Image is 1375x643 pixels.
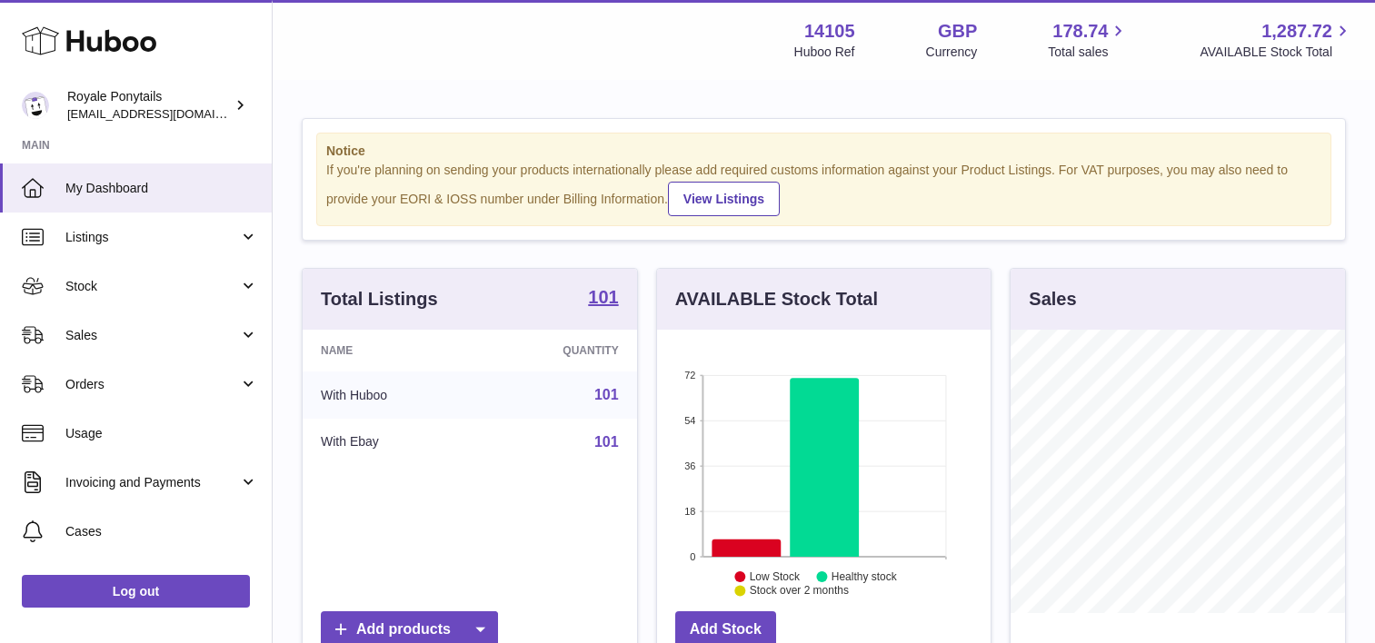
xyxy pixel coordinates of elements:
div: Currency [926,44,978,61]
strong: 14105 [804,19,855,44]
strong: GBP [938,19,977,44]
text: Healthy stock [832,570,898,583]
h3: AVAILABLE Stock Total [675,287,878,312]
span: Orders [65,376,239,393]
text: Low Stock [750,570,801,583]
text: 54 [684,415,695,426]
span: 1,287.72 [1261,19,1332,44]
text: 0 [690,551,695,562]
span: Sales [65,327,239,344]
strong: 101 [588,288,618,306]
h3: Total Listings [321,287,438,312]
a: Log out [22,575,250,608]
span: Invoicing and Payments [65,474,239,491]
td: With Huboo [303,371,479,419]
span: Stock [65,278,239,295]
a: View Listings [668,182,780,216]
td: With Ebay [303,419,479,466]
text: 18 [684,506,695,517]
a: 101 [594,434,619,450]
text: 72 [684,370,695,381]
span: My Dashboard [65,180,258,197]
th: Name [303,330,479,371]
span: Total sales [1048,44,1129,61]
h3: Sales [1029,287,1076,312]
img: qphill92@gmail.com [22,92,49,119]
span: Listings [65,229,239,246]
div: Huboo Ref [794,44,855,61]
a: 101 [594,387,619,402]
div: If you're planning on sending your products internationally please add required customs informati... [326,162,1321,216]
text: Stock over 2 months [750,585,849,598]
a: 1,287.72 AVAILABLE Stock Total [1200,19,1353,61]
span: 178.74 [1052,19,1108,44]
span: Usage [65,425,258,442]
strong: Notice [326,143,1321,160]
span: Cases [65,523,258,540]
span: [EMAIL_ADDRESS][DOMAIN_NAME] [67,106,267,121]
a: 178.74 Total sales [1048,19,1129,61]
text: 36 [684,460,695,471]
div: Royale Ponytails [67,88,231,123]
th: Quantity [479,330,637,371]
span: AVAILABLE Stock Total [1200,44,1353,61]
a: 101 [588,288,618,310]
